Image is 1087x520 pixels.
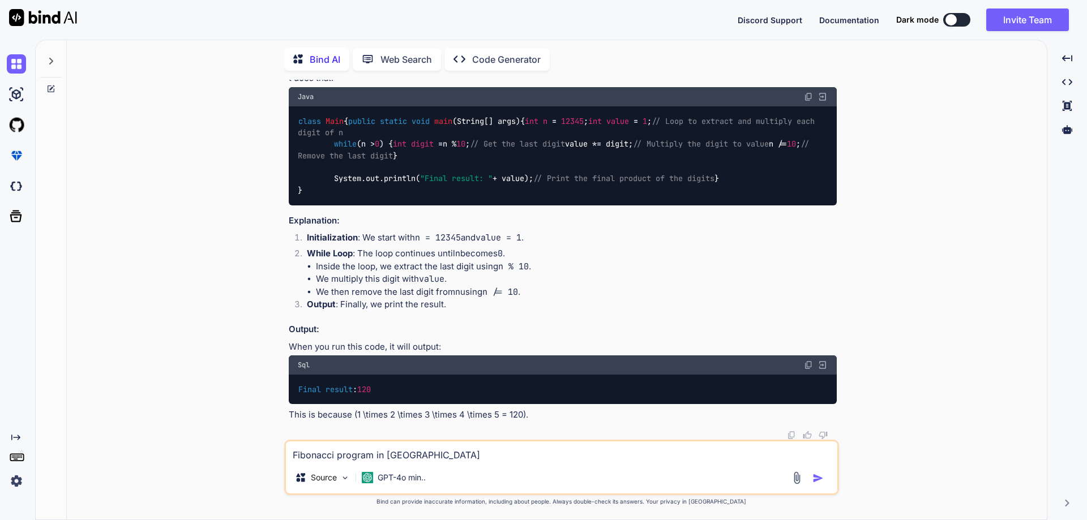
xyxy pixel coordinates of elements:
[286,441,837,462] textarea: Fibonacci program in [GEOGRAPHIC_DATA]
[787,431,796,440] img: copy
[787,139,796,149] span: 10
[326,116,344,126] span: Main
[438,139,443,149] span: =
[307,232,358,243] strong: Initialization
[498,248,503,259] code: 0
[311,472,337,483] p: Source
[7,471,26,491] img: settings
[819,431,828,440] img: dislike
[606,116,629,126] span: value
[818,360,828,370] img: Open in Browser
[819,15,879,25] span: Documentation
[298,116,321,126] span: class
[434,116,452,126] span: main
[986,8,1069,31] button: Invite Team
[633,139,769,149] span: // Multiply the digit to value
[803,431,812,440] img: like
[316,260,837,273] li: Inside the loop, we extract the last digit using .
[738,14,802,26] button: Discord Support
[7,177,26,196] img: darkCloudIdeIcon
[340,473,350,483] img: Pick Models
[298,115,819,196] code: { { ; ; (n > ) { n % ; value *= digit; n /= ; } System.out.println( + value); } }
[316,273,837,286] li: We multiply this digit with .
[393,139,406,149] span: int
[7,115,26,135] img: githubLight
[7,54,26,74] img: chat
[790,471,803,484] img: attachment
[412,116,430,126] span: void
[316,286,837,299] li: We then remove the last digit from using .
[289,409,837,422] p: This is because (1 \times 2 \times 3 \times 4 \times 5 = 120).
[375,139,379,149] span: 0
[348,116,375,126] span: public
[455,286,460,298] code: n
[415,232,461,243] code: n = 12345
[289,323,837,336] h3: Output:
[472,53,541,66] p: Code Generator
[634,116,638,126] span: =
[812,472,824,484] img: icon
[298,92,314,101] span: Java
[543,116,547,126] span: n
[298,247,837,298] li: : The loop continues until becomes .
[298,298,837,314] li: : Finally, we print the result.
[896,14,939,25] span: Dark mode
[298,116,819,137] span: // Loop to extract and multiply each digit of n
[476,232,521,243] code: value = 1
[326,384,353,394] span: result
[819,14,879,26] button: Documentation
[643,116,647,126] span: 1
[289,214,837,227] h3: Explanation:
[310,53,340,66] p: Bind AI
[420,174,493,184] span: "Final result: "
[552,116,557,126] span: =
[378,472,426,483] p: GPT-4o min..
[284,497,839,506] p: Bind can provide inaccurate information, including about people. Always double-check its answers....
[411,139,434,149] span: digit
[7,146,26,165] img: premium
[362,472,373,483] img: GPT-4o mini
[289,341,837,354] p: When you run this code, it will output:
[804,92,813,101] img: copy
[334,139,357,149] span: while
[470,139,565,149] span: // Get the last digit
[738,15,802,25] span: Discord Support
[804,360,813,369] img: copy
[380,53,432,66] p: Web Search
[419,273,444,285] code: value
[452,116,520,126] span: (String[] args)
[9,9,77,26] img: Bind AI
[298,384,372,396] code: :
[298,384,321,394] span: Final
[455,248,460,259] code: n
[357,384,371,394] span: 120
[298,231,837,247] li: : We start with and .
[482,286,518,298] code: n /= 10
[7,85,26,104] img: ai-studio
[498,261,529,272] code: n % 10
[456,139,465,149] span: 10
[307,299,336,310] strong: Output
[298,360,310,369] span: Sql
[588,116,602,126] span: int
[561,116,584,126] span: 12345
[380,116,407,126] span: static
[307,248,353,259] strong: While Loop
[525,116,538,126] span: int
[533,174,714,184] span: // Print the final product of the digits
[818,92,828,102] img: Open in Browser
